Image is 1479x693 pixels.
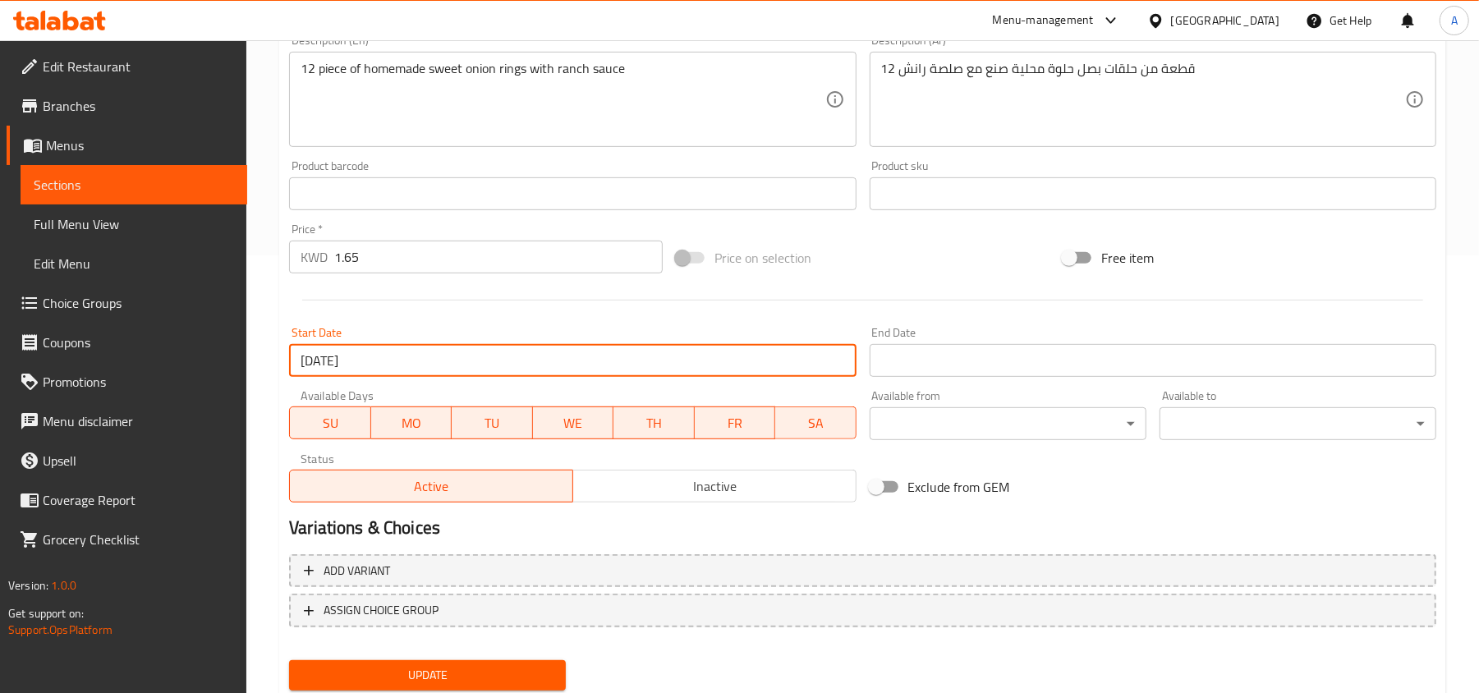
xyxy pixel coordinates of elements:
[7,47,247,86] a: Edit Restaurant
[21,204,247,244] a: Full Menu View
[452,406,533,439] button: TU
[7,362,247,402] a: Promotions
[782,411,850,435] span: SA
[775,406,857,439] button: SA
[296,475,567,498] span: Active
[8,575,48,596] span: Version:
[324,600,439,621] span: ASSIGN CHOICE GROUP
[289,516,1436,540] h2: Variations & Choices
[458,411,526,435] span: TU
[881,61,1405,139] textarea: 12 قطعة من حلقات بصل حلوة محلية صنع مع صلصة رانش
[324,561,390,581] span: Add variant
[908,477,1010,497] span: Exclude from GEM
[34,214,234,234] span: Full Menu View
[301,247,328,267] p: KWD
[21,165,247,204] a: Sections
[870,177,1436,210] input: Please enter product sku
[21,244,247,283] a: Edit Menu
[43,96,234,116] span: Branches
[289,470,573,503] button: Active
[8,603,84,624] span: Get support on:
[580,475,850,498] span: Inactive
[43,333,234,352] span: Coupons
[701,411,769,435] span: FR
[34,254,234,273] span: Edit Menu
[870,407,1146,440] div: ​
[289,406,370,439] button: SU
[43,530,234,549] span: Grocery Checklist
[620,411,688,435] span: TH
[302,665,553,686] span: Update
[1451,11,1458,30] span: A
[8,619,113,640] a: Support.OpsPlatform
[7,520,247,559] a: Grocery Checklist
[613,406,695,439] button: TH
[289,554,1436,588] button: Add variant
[378,411,446,435] span: MO
[714,248,811,268] span: Price on selection
[43,490,234,510] span: Coverage Report
[289,660,566,691] button: Update
[7,323,247,362] a: Coupons
[301,61,824,139] textarea: 12 piece of homemade sweet onion rings with ranch sauce
[43,411,234,431] span: Menu disclaimer
[7,126,247,165] a: Menus
[43,293,234,313] span: Choice Groups
[1171,11,1279,30] div: [GEOGRAPHIC_DATA]
[34,175,234,195] span: Sections
[51,575,76,596] span: 1.0.0
[296,411,364,435] span: SU
[289,594,1436,627] button: ASSIGN CHOICE GROUP
[43,451,234,470] span: Upsell
[334,241,663,273] input: Please enter price
[43,372,234,392] span: Promotions
[371,406,452,439] button: MO
[1101,248,1154,268] span: Free item
[572,470,857,503] button: Inactive
[540,411,608,435] span: WE
[7,86,247,126] a: Branches
[695,406,776,439] button: FR
[7,402,247,441] a: Menu disclaimer
[7,441,247,480] a: Upsell
[533,406,614,439] button: WE
[7,283,247,323] a: Choice Groups
[43,57,234,76] span: Edit Restaurant
[993,11,1094,30] div: Menu-management
[1160,407,1436,440] div: ​
[7,480,247,520] a: Coverage Report
[46,135,234,155] span: Menus
[289,177,856,210] input: Please enter product barcode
